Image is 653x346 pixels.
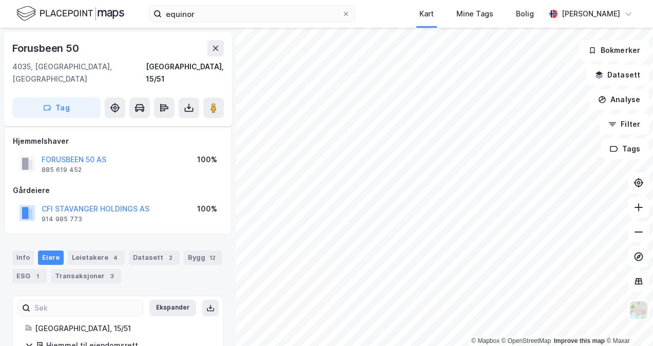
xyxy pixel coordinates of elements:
div: 100% [197,153,217,166]
div: Info [12,251,34,265]
div: Mine Tags [456,8,493,20]
div: [GEOGRAPHIC_DATA], 15/51 [146,61,224,85]
input: Søk på adresse, matrikkel, gårdeiere, leietakere eller personer [162,6,342,22]
div: Datasett [129,251,180,265]
div: 2 [165,253,176,263]
input: Søk [30,300,143,316]
button: Analyse [589,89,649,110]
button: Filter [600,114,649,134]
button: Datasett [586,65,649,85]
div: 4035, [GEOGRAPHIC_DATA], [GEOGRAPHIC_DATA] [12,61,146,85]
div: 914 985 773 [42,215,82,223]
div: [PERSON_NAME] [562,8,620,20]
div: 12 [207,253,218,263]
div: Gårdeiere [13,184,223,197]
div: Leietakere [68,251,125,265]
div: ESG [12,269,47,283]
button: Bokmerker [580,40,649,61]
div: Transaksjoner [51,269,121,283]
a: OpenStreetMap [502,337,551,344]
div: Eiere [38,251,64,265]
a: Improve this map [554,337,605,344]
div: Hjemmelshaver [13,135,223,147]
iframe: Chat Widget [602,297,653,346]
div: [GEOGRAPHIC_DATA], 15/51 [35,322,211,335]
div: Kart [419,8,434,20]
div: Forusbeen 50 [12,40,81,56]
div: Bygg [184,251,222,265]
button: Tags [601,139,649,159]
div: 885 619 452 [42,166,82,174]
img: logo.f888ab2527a4732fd821a326f86c7f29.svg [16,5,124,23]
button: Tag [12,98,101,118]
div: 1 [32,271,43,281]
div: 100% [197,203,217,215]
button: Ekspander [149,300,196,316]
div: 4 [110,253,121,263]
div: 3 [107,271,117,281]
a: Mapbox [471,337,500,344]
div: Bolig [516,8,534,20]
